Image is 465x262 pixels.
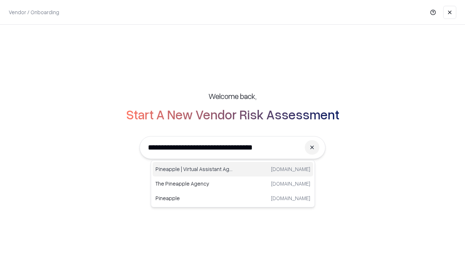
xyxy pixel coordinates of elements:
[271,165,310,173] p: [DOMAIN_NAME]
[155,180,233,187] p: The Pineapple Agency
[126,107,339,122] h2: Start A New Vendor Risk Assessment
[155,194,233,202] p: Pineapple
[151,160,315,207] div: Suggestions
[271,180,310,187] p: [DOMAIN_NAME]
[209,91,256,101] h5: Welcome back,
[271,194,310,202] p: [DOMAIN_NAME]
[155,165,233,173] p: Pineapple | Virtual Assistant Agency
[9,8,59,16] p: Vendor / Onboarding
